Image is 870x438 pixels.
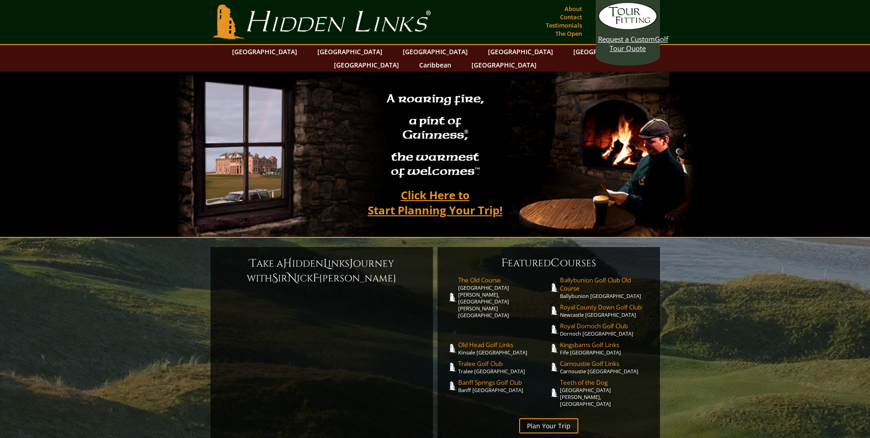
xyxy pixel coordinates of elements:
span: S [272,271,278,286]
span: Carnoustie Golf Links [560,359,651,368]
span: C [551,256,560,270]
a: Request a CustomGolf Tour Quote [598,2,658,53]
span: N [288,271,297,286]
a: Ballybunion Golf Club Old CourseBallybunion [GEOGRAPHIC_DATA] [560,276,651,299]
a: Royal County Down Golf ClubNewcastle [GEOGRAPHIC_DATA] [560,303,651,318]
a: [GEOGRAPHIC_DATA] [569,45,643,58]
span: H [283,256,292,271]
a: Caribbean [415,58,456,72]
a: [GEOGRAPHIC_DATA] [483,45,558,58]
a: Carnoustie Golf LinksCarnoustie [GEOGRAPHIC_DATA] [560,359,651,375]
span: Request a Custom [598,34,655,44]
a: [GEOGRAPHIC_DATA] [313,45,387,58]
a: [GEOGRAPHIC_DATA] [227,45,302,58]
a: Tralee Golf ClubTralee [GEOGRAPHIC_DATA] [458,359,549,375]
span: L [323,256,328,271]
a: Click Here toStart Planning Your Trip! [359,184,512,221]
span: Teeth of the Dog [560,378,651,387]
span: T [249,256,256,271]
span: Royal County Down Golf Club [560,303,651,311]
a: Testimonials [543,19,584,32]
a: Royal Dornoch Golf ClubDornoch [GEOGRAPHIC_DATA] [560,322,651,337]
h2: A roaring fire, a pint of Guinness , the warmest of welcomes™. [381,88,490,184]
a: Old Head Golf LinksKinsale [GEOGRAPHIC_DATA] [458,341,549,356]
h6: eatured ourses [447,256,651,270]
a: About [562,2,584,15]
a: Banff Springs Golf ClubBanff [GEOGRAPHIC_DATA] [458,378,549,393]
a: Teeth of the Dog[GEOGRAPHIC_DATA][PERSON_NAME], [GEOGRAPHIC_DATA] [560,378,651,407]
a: The Old Course[GEOGRAPHIC_DATA][PERSON_NAME], [GEOGRAPHIC_DATA][PERSON_NAME] [GEOGRAPHIC_DATA] [458,276,549,319]
a: Kingsbarns Golf LinksFife [GEOGRAPHIC_DATA] [560,341,651,356]
a: Plan Your Trip [519,418,578,433]
span: Ballybunion Golf Club Old Course [560,276,651,292]
span: Royal Dornoch Golf Club [560,322,651,330]
a: [GEOGRAPHIC_DATA] [467,58,541,72]
span: F [313,271,319,286]
span: Banff Springs Golf Club [458,378,549,387]
span: Tralee Golf Club [458,359,549,368]
span: F [501,256,508,270]
a: [GEOGRAPHIC_DATA] [329,58,404,72]
a: [GEOGRAPHIC_DATA] [398,45,472,58]
span: J [349,256,353,271]
h6: ake a idden inks ourney with ir ick [PERSON_NAME] [220,256,424,286]
span: Kingsbarns Golf Links [560,341,651,349]
a: The Open [553,27,584,40]
span: Old Head Golf Links [458,341,549,349]
span: The Old Course [458,276,549,284]
a: Contact [558,11,584,23]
